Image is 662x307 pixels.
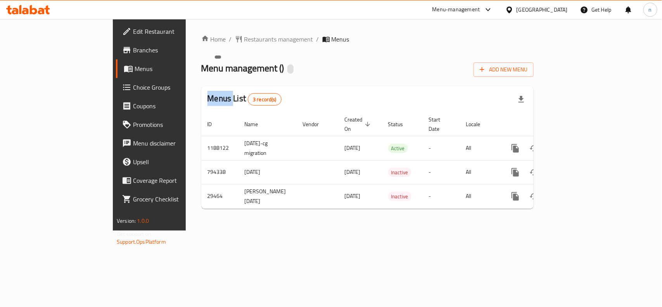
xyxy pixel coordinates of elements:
td: - [423,184,460,208]
span: Menus [135,64,217,73]
div: Export file [512,90,531,109]
a: Edit Restaurant [116,22,223,41]
td: All [460,160,500,184]
a: Choice Groups [116,78,223,97]
a: Promotions [116,115,223,134]
button: Change Status [525,187,543,206]
span: Menu management ( ) [201,59,284,77]
span: 3 record(s) [248,96,281,103]
span: Coupons [133,101,217,111]
a: Branches [116,41,223,59]
span: Get support on: [117,229,152,239]
nav: breadcrumb [201,35,534,44]
span: Active [388,144,408,153]
span: [DATE] [345,191,361,201]
span: Menu disclaimer [133,139,217,148]
button: more [506,163,525,182]
button: Change Status [525,139,543,158]
a: Upsell [116,153,223,171]
span: [DATE] [345,143,361,153]
span: Name [245,120,268,129]
table: enhanced table [201,113,587,209]
span: Start Date [429,115,451,134]
span: Version: [117,216,136,226]
div: Menu-management [432,5,480,14]
button: Add New Menu [474,62,534,77]
span: Inactive [388,192,411,201]
td: - [423,160,460,184]
td: All [460,136,500,160]
a: Grocery Checklist [116,190,223,208]
span: ID [207,120,222,129]
h2: Menus List [207,93,282,106]
td: - [423,136,460,160]
span: Grocery Checklist [133,194,217,204]
a: Coupons [116,97,223,115]
span: Created On [345,115,373,134]
a: Support.OpsPlatform [117,237,166,247]
span: Status [388,120,413,129]
button: Change Status [525,163,543,182]
div: Total records count [248,93,282,106]
button: more [506,187,525,206]
li: / [316,35,319,44]
li: / [229,35,232,44]
span: Upsell [133,157,217,167]
span: Locale [466,120,491,129]
td: [DATE] [239,160,297,184]
span: Menus [332,35,349,44]
button: more [506,139,525,158]
a: Menus [116,59,223,78]
a: Menu disclaimer [116,134,223,153]
td: All [460,184,500,208]
span: Edit Restaurant [133,27,217,36]
span: Branches [133,45,217,55]
span: [DATE] [345,167,361,177]
span: Vendor [303,120,329,129]
span: 1.0.0 [137,216,149,226]
span: n [649,5,652,14]
a: Restaurants management [235,35,313,44]
a: Coverage Report [116,171,223,190]
span: Choice Groups [133,83,217,92]
span: Coverage Report [133,176,217,185]
td: [DATE]-cg migration [239,136,297,160]
td: [PERSON_NAME] [DATE] [239,184,297,208]
div: [GEOGRAPHIC_DATA] [517,5,568,14]
span: Promotions [133,120,217,129]
span: Add New Menu [480,65,527,75]
span: Inactive [388,168,411,177]
th: Actions [500,113,587,136]
span: Restaurants management [244,35,313,44]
